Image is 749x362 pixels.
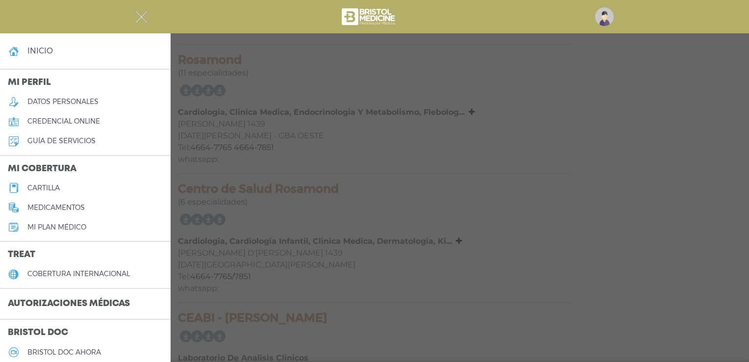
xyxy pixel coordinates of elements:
h5: Bristol doc ahora [27,348,101,357]
img: profile-placeholder.svg [595,7,614,26]
h5: medicamentos [27,204,85,212]
img: bristol-medicine-blanco.png [340,5,399,28]
h4: inicio [27,46,53,55]
img: Cober_menu-close-white.svg [135,11,148,23]
h5: datos personales [27,98,99,106]
h5: cobertura internacional [27,270,130,278]
h5: guía de servicios [27,137,96,145]
h5: credencial online [27,117,100,126]
h5: Mi plan médico [27,223,86,232]
h5: cartilla [27,184,60,192]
